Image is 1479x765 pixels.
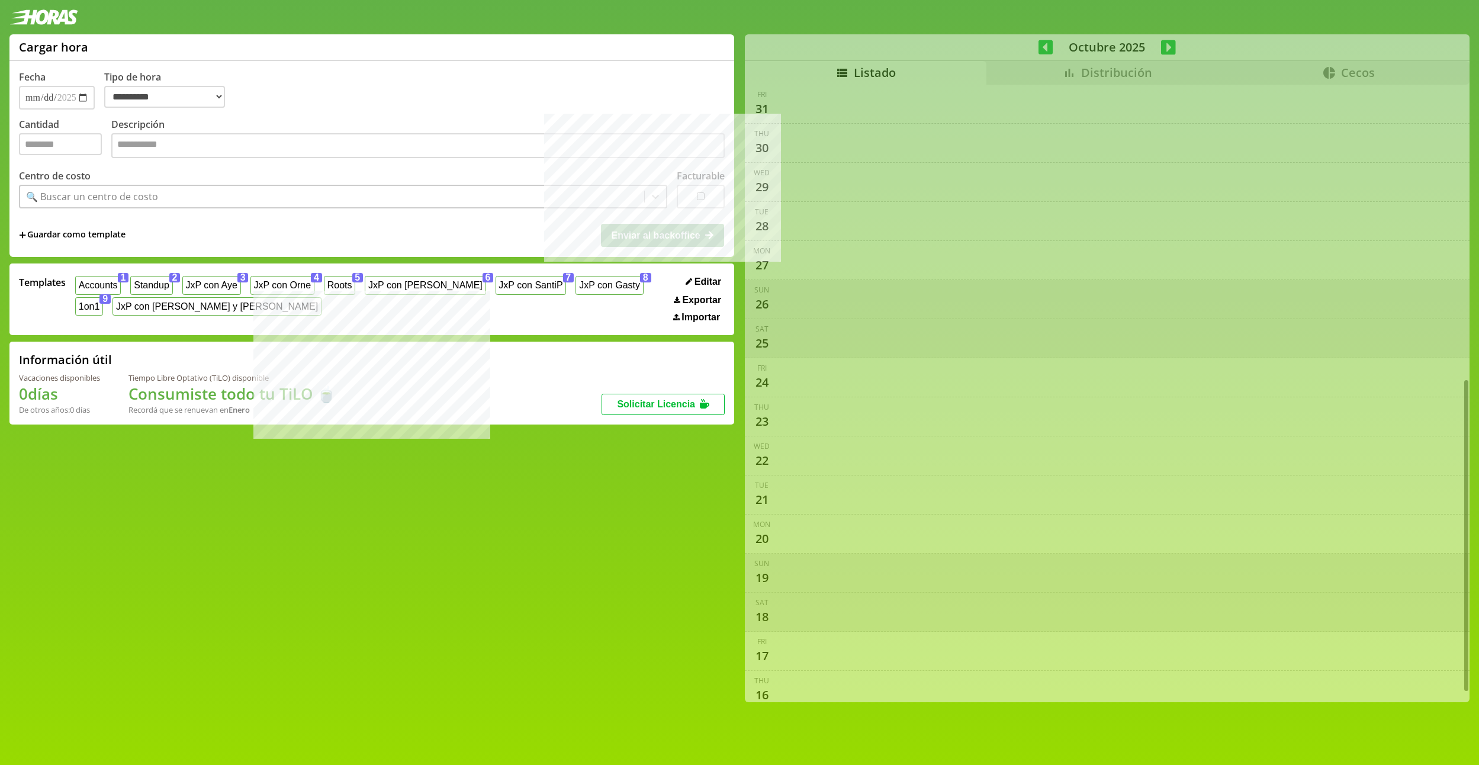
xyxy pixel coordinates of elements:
label: Tipo de hora [104,70,234,110]
span: 8 [640,273,651,282]
b: Enero [229,404,250,415]
span: 7 [563,273,574,282]
button: Editar [682,276,725,288]
div: Tiempo Libre Optativo (TiLO) disponible [128,372,336,383]
span: 9 [99,294,111,304]
h1: Cargar hora [19,39,88,55]
label: Fecha [19,70,46,83]
button: Exportar [670,294,725,306]
button: Accounts1 [75,276,121,294]
span: 1 [118,273,129,282]
label: Cantidad [19,118,111,161]
label: Centro de costo [19,169,91,182]
button: Solicitar Licencia [602,394,725,415]
div: 🔍 Buscar un centro de costo [26,190,158,203]
h1: Consumiste todo tu TiLO 🍵 [128,383,336,404]
span: Templates [19,276,66,289]
button: JxP con [PERSON_NAME] y [PERSON_NAME] [112,297,321,316]
button: JxP con [PERSON_NAME]6 [365,276,486,294]
span: 5 [352,273,364,282]
img: logotipo [9,9,78,25]
button: JxP con SantiP7 [496,276,567,294]
button: Roots5 [324,276,355,294]
button: JxP con Aye3 [182,276,241,294]
label: Descripción [111,118,725,161]
span: +Guardar como template [19,229,126,242]
input: Cantidad [19,133,102,155]
label: Facturable [677,169,725,182]
button: 1on19 [75,297,103,316]
span: 4 [311,273,322,282]
span: Editar [695,277,721,287]
div: Recordá que se renuevan en [128,404,336,415]
div: Vacaciones disponibles [19,372,100,383]
span: + [19,229,26,242]
span: 6 [483,273,494,282]
span: Importar [681,312,720,323]
button: JxP con Orne4 [250,276,314,294]
span: 2 [169,273,181,282]
select: Tipo de hora [104,86,225,108]
div: De otros años: 0 días [19,404,100,415]
button: Standup2 [130,276,172,294]
span: Solicitar Licencia [617,399,695,409]
button: JxP con Gasty8 [575,276,643,294]
span: 3 [237,273,249,282]
h1: 0 días [19,383,100,404]
textarea: Descripción [111,133,725,158]
span: Exportar [682,295,721,306]
h2: Información útil [19,352,112,368]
